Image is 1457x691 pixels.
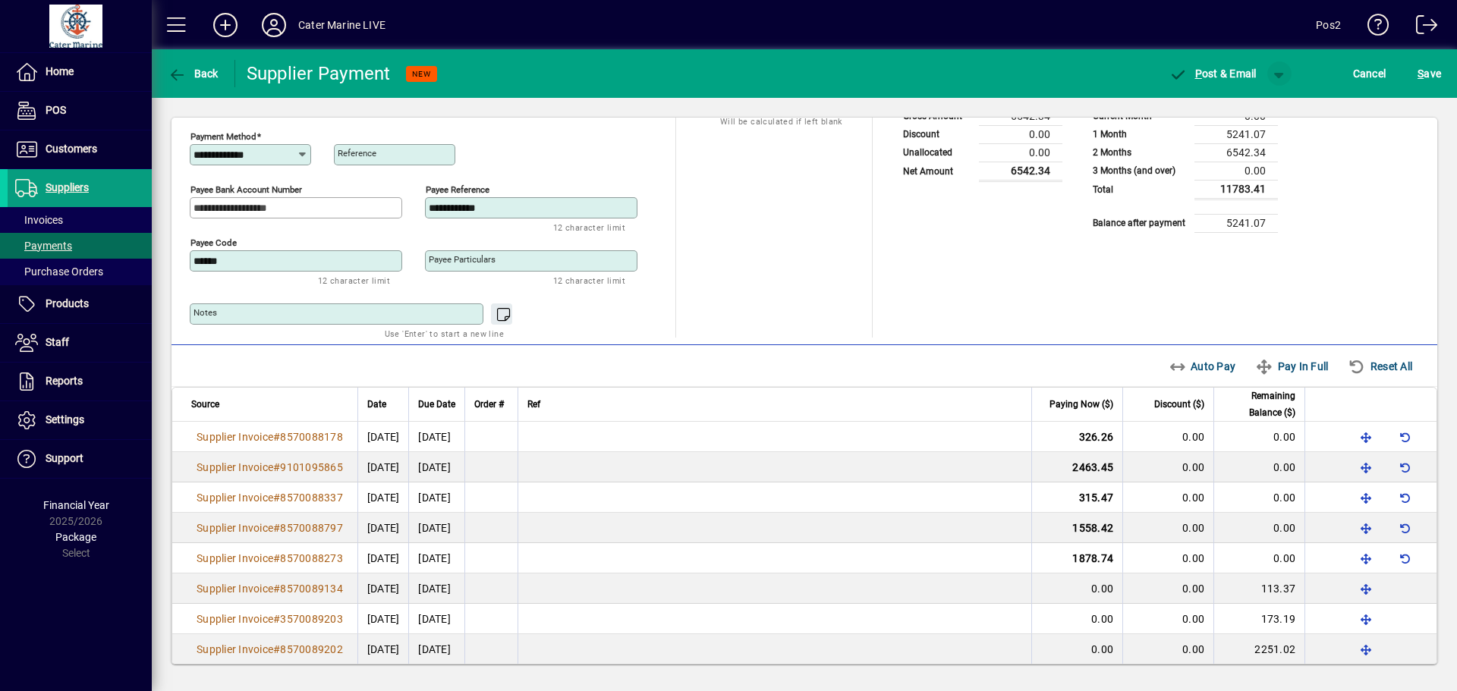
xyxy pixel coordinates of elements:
[8,401,152,439] a: Settings
[318,272,390,289] mat-hint: 12 character limit
[367,613,400,625] span: [DATE]
[190,184,302,195] mat-label: Payee Bank Account Number
[1072,461,1113,473] span: 2463.45
[197,613,273,625] span: Supplier Invoice
[895,162,979,181] td: Net Amount
[1072,552,1113,564] span: 1878.74
[8,53,152,91] a: Home
[367,396,386,413] span: Date
[273,431,280,443] span: #
[191,459,348,476] a: Supplier Invoice#9101095865
[43,499,109,511] span: Financial Year
[197,492,273,504] span: Supplier Invoice
[367,492,400,504] span: [DATE]
[194,307,217,318] mat-label: Notes
[1194,162,1278,180] td: 0.00
[408,604,464,634] td: [DATE]
[46,104,66,116] span: POS
[979,143,1062,162] td: 0.00
[553,218,625,236] mat-hint: 12 character limit
[385,325,504,342] mat-hint: Use 'Enter' to start a new line
[191,396,219,413] span: Source
[190,237,237,248] mat-label: Payee Code
[408,452,464,482] td: [DATE]
[1194,125,1278,143] td: 5241.07
[164,60,222,87] button: Back
[46,65,74,77] span: Home
[1079,492,1114,504] span: 315.47
[1348,354,1412,378] span: Reset All
[408,543,464,573] td: [DATE]
[527,396,540,413] span: Ref
[197,431,273,443] span: Supplier Invoice
[1182,492,1204,504] span: 0.00
[1316,13,1341,37] div: Pos2
[1414,60,1445,87] button: Save
[46,452,83,464] span: Support
[1079,431,1114,443] span: 326.26
[1353,61,1386,86] span: Cancel
[15,214,63,226] span: Invoices
[280,643,343,655] span: 8570089202
[720,112,842,130] mat-hint: Will be calculated if left blank
[1085,180,1194,199] td: Total
[273,643,280,655] span: #
[408,573,464,604] td: [DATE]
[273,492,280,504] span: #
[273,552,280,564] span: #
[1273,522,1295,534] span: 0.00
[1405,3,1438,52] a: Logout
[1223,388,1295,421] span: Remaining Balance ($)
[1255,354,1328,378] span: Pay In Full
[895,143,979,162] td: Unallocated
[250,11,298,39] button: Profile
[408,482,464,513] td: [DATE]
[298,13,385,37] div: Cater Marine LIVE
[1085,143,1194,162] td: 2 Months
[1085,72,1278,233] app-page-summary-card: Supplier Balances
[1182,583,1204,595] span: 0.00
[152,60,235,87] app-page-header-button: Back
[46,297,89,309] span: Products
[8,207,152,233] a: Invoices
[1091,583,1113,595] span: 0.00
[1194,180,1278,199] td: 11783.41
[979,162,1062,181] td: 6542.34
[168,68,219,80] span: Back
[191,489,348,506] a: Supplier Invoice#8570088337
[1091,613,1113,625] span: 0.00
[1169,68,1257,80] span: ost & Email
[1273,461,1295,473] span: 0.00
[474,396,504,413] span: Order #
[280,583,343,595] span: 8570089134
[338,148,376,159] mat-label: Reference
[280,492,343,504] span: 8570088337
[895,72,1062,182] app-page-summary-card: Payment Summary
[1182,431,1204,443] span: 0.00
[408,634,464,664] td: [DATE]
[1249,353,1334,380] button: Pay In Full
[367,643,400,655] span: [DATE]
[895,125,979,143] td: Discount
[273,461,280,473] span: #
[280,461,343,473] span: 9101095865
[1254,643,1295,655] span: 2251.02
[553,272,625,289] mat-hint: 12 character limit
[1049,396,1113,413] span: Paying Now ($)
[1085,214,1194,232] td: Balance after payment
[273,522,280,534] span: #
[55,531,96,543] span: Package
[367,431,400,443] span: [DATE]
[191,611,348,627] a: Supplier Invoice#3570089203
[8,130,152,168] a: Customers
[1261,613,1296,625] span: 173.19
[191,641,348,658] a: Supplier Invoice#8570089202
[8,259,152,284] a: Purchase Orders
[1182,613,1204,625] span: 0.00
[1418,61,1441,86] span: ave
[1273,431,1295,443] span: 0.00
[1085,162,1194,180] td: 3 Months (and over)
[197,461,273,473] span: Supplier Invoice
[426,184,489,195] mat-label: Payee Reference
[280,552,343,564] span: 8570088273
